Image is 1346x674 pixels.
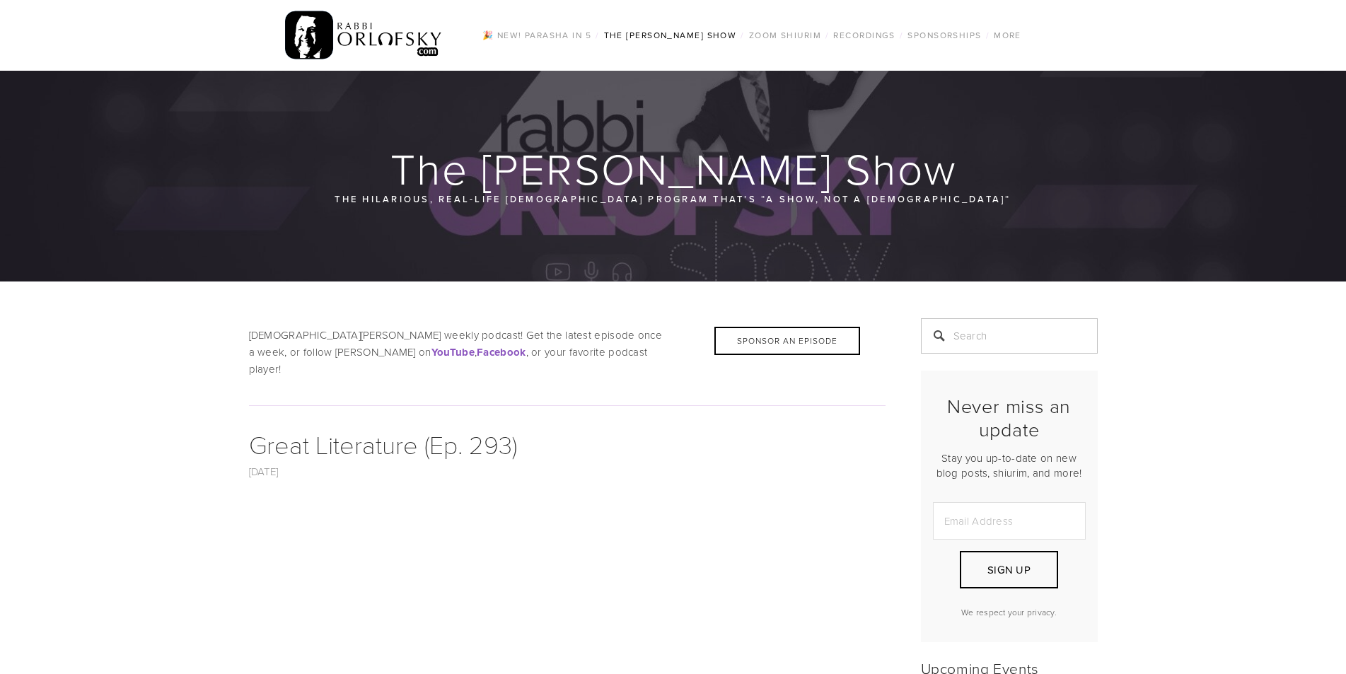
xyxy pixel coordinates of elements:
[933,451,1086,480] p: Stay you up-to-date on new blog posts, shiurim, and more!
[249,327,886,378] p: [DEMOGRAPHIC_DATA][PERSON_NAME] weekly podcast! Get the latest episode once a week, or follow [PE...
[249,426,517,461] a: Great Literature (Ep. 293)
[596,29,599,41] span: /
[825,29,829,41] span: /
[741,29,744,41] span: /
[903,26,985,45] a: Sponsorships
[477,344,526,359] a: Facebook
[714,327,860,355] div: Sponsor an Episode
[249,146,1099,191] h1: The [PERSON_NAME] Show
[431,344,475,359] a: YouTube
[478,26,596,45] a: 🎉 NEW! Parasha in 5
[285,8,443,63] img: RabbiOrlofsky.com
[933,395,1086,441] h2: Never miss an update
[990,26,1026,45] a: More
[921,318,1098,354] input: Search
[745,26,825,45] a: Zoom Shiurim
[933,502,1086,540] input: Email Address
[960,551,1057,588] button: Sign Up
[829,26,899,45] a: Recordings
[431,344,475,360] strong: YouTube
[987,562,1031,577] span: Sign Up
[477,344,526,360] strong: Facebook
[334,191,1013,207] p: The hilarious, real-life [DEMOGRAPHIC_DATA] program that’s “a show, not a [DEMOGRAPHIC_DATA]“
[986,29,990,41] span: /
[600,26,741,45] a: The [PERSON_NAME] Show
[900,29,903,41] span: /
[933,606,1086,618] p: We respect your privacy.
[249,464,279,479] a: [DATE]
